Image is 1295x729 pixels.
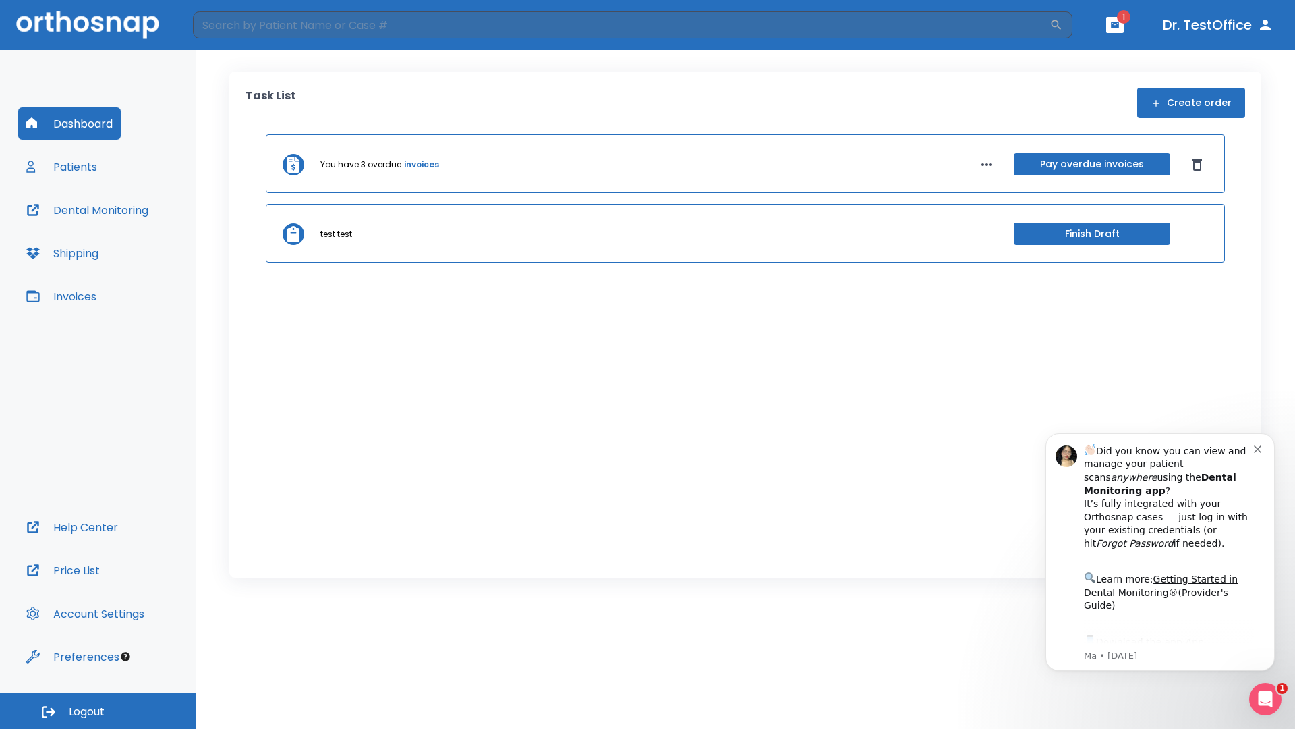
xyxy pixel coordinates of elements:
[320,159,401,171] p: You have 3 overdue
[1117,10,1130,24] span: 1
[1137,88,1245,118] button: Create order
[18,194,156,226] button: Dental Monitoring
[18,641,127,673] button: Preferences
[18,554,108,587] button: Price List
[1025,413,1295,693] iframe: Intercom notifications message
[1186,154,1208,175] button: Dismiss
[1277,683,1288,694] span: 1
[246,88,296,118] p: Task List
[59,220,229,289] div: Download the app: | ​ Let us know if you need help getting started!
[18,511,126,543] button: Help Center
[229,29,239,40] button: Dismiss notification
[320,228,352,240] p: test test
[1014,153,1170,175] button: Pay overdue invoices
[1014,223,1170,245] button: Finish Draft
[18,237,107,269] button: Shipping
[59,237,229,249] p: Message from Ma, sent 2w ago
[59,223,179,248] a: App Store
[1249,683,1282,715] iframe: Intercom live chat
[18,280,105,313] button: Invoices
[193,11,1049,38] input: Search by Patient Name or Case #
[18,151,105,183] button: Patients
[16,11,159,38] img: Orthosnap
[119,651,132,663] div: Tooltip anchor
[1157,13,1279,37] button: Dr. TestOffice
[69,705,105,720] span: Logout
[18,597,152,630] button: Account Settings
[404,159,439,171] a: invoices
[18,107,121,140] button: Dashboard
